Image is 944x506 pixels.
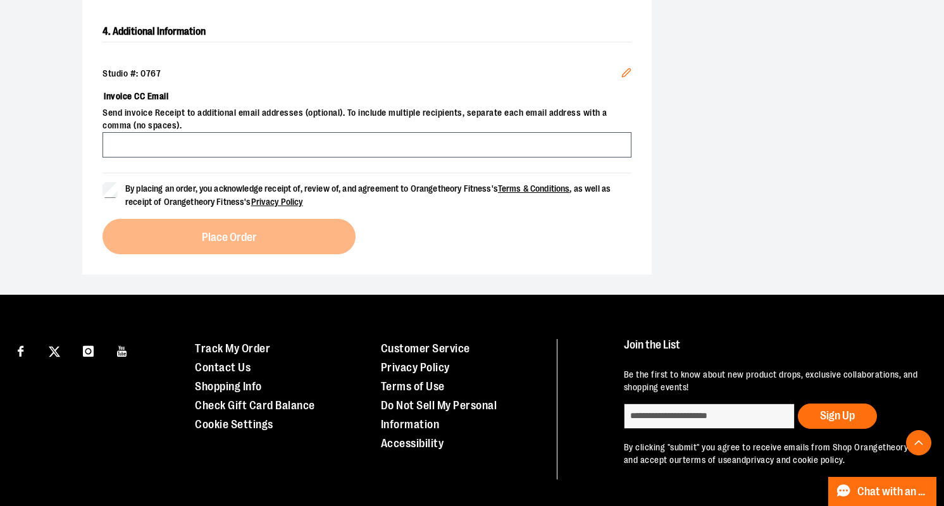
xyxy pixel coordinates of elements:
[195,399,315,412] a: Check Gift Card Balance
[611,58,642,92] button: Edit
[624,369,919,394] p: Be the first to know about new product drops, exclusive collaborations, and shopping events!
[102,85,631,107] label: Invoice CC Email
[102,68,631,80] div: Studio #: 0767
[195,361,251,374] a: Contact Us
[906,430,931,455] button: Back To Top
[624,441,919,467] p: By clicking "submit" you agree to receive emails from Shop Orangetheory and accept our and
[828,477,937,506] button: Chat with an Expert
[381,437,444,450] a: Accessibility
[111,339,134,361] a: Visit our Youtube page
[9,339,32,361] a: Visit our Facebook page
[683,455,732,465] a: terms of use
[381,399,497,431] a: Do Not Sell My Personal Information
[77,339,99,361] a: Visit our Instagram page
[624,339,919,362] h4: Join the List
[498,183,570,194] a: Terms & Conditions
[381,361,450,374] a: Privacy Policy
[49,346,60,357] img: Twitter
[125,183,611,207] span: By placing an order, you acknowledge receipt of, review of, and agreement to Orangetheory Fitness...
[195,418,273,431] a: Cookie Settings
[195,380,262,393] a: Shopping Info
[624,404,795,429] input: enter email
[195,342,270,355] a: Track My Order
[44,339,66,361] a: Visit our X page
[381,380,445,393] a: Terms of Use
[102,182,118,197] input: By placing an order, you acknowledge receipt of, review of, and agreement to Orangetheory Fitness...
[798,404,877,429] button: Sign Up
[746,455,845,465] a: privacy and cookie policy.
[381,342,470,355] a: Customer Service
[251,197,303,207] a: Privacy Policy
[857,486,929,498] span: Chat with an Expert
[102,107,631,132] span: Send invoice Receipt to additional email addresses (optional). To include multiple recipients, se...
[820,409,855,422] span: Sign Up
[102,22,631,42] h2: 4. Additional Information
